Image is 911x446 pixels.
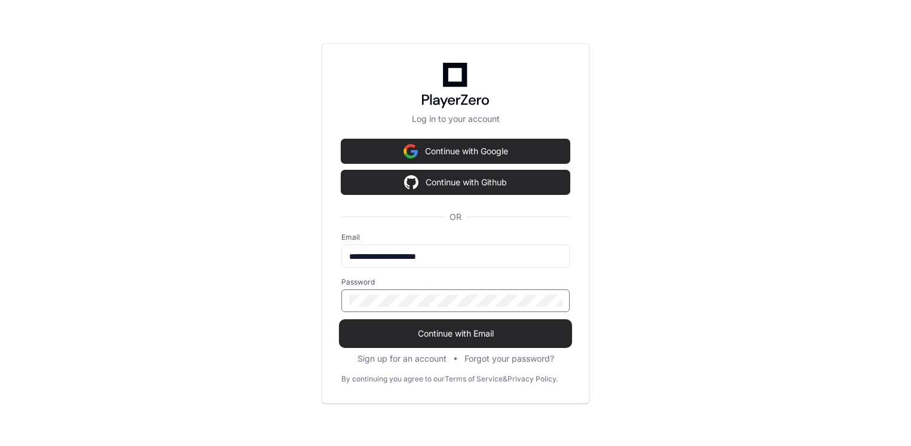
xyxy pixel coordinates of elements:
span: Continue with Email [341,328,570,340]
img: Sign in with google [403,139,418,163]
a: Terms of Service [445,374,503,384]
label: Password [341,277,570,287]
span: OR [445,211,466,223]
a: Privacy Policy. [508,374,558,384]
div: By continuing you agree to our [341,374,445,384]
button: Continue with Github [341,170,570,194]
label: Email [341,233,570,242]
p: Log in to your account [341,113,570,125]
button: Continue with Email [341,322,570,346]
img: Sign in with google [404,170,418,194]
button: Continue with Google [341,139,570,163]
button: Forgot your password? [464,353,554,365]
div: & [503,374,508,384]
button: Sign up for an account [357,353,447,365]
